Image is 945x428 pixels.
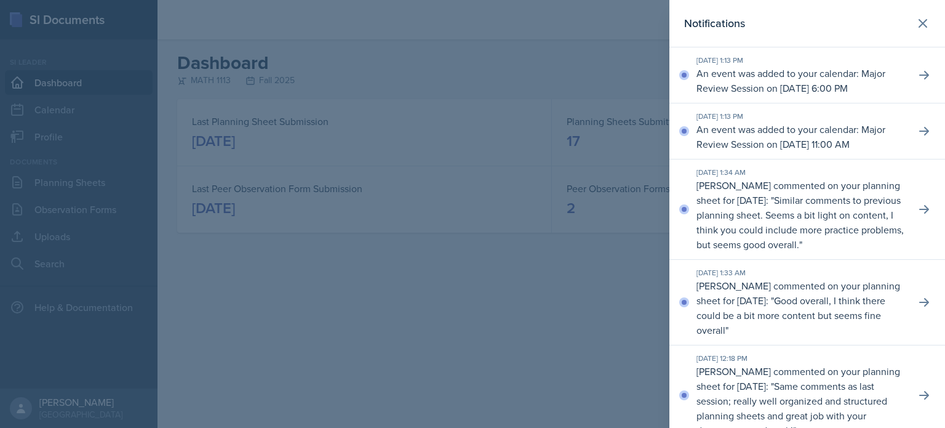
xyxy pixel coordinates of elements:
[696,278,906,337] p: [PERSON_NAME] commented on your planning sheet for [DATE]: " "
[696,167,906,178] div: [DATE] 1:34 AM
[696,294,885,337] p: Good overall, I think there could be a bit more content but seems fine overall
[684,15,745,32] h2: Notifications
[696,193,904,251] p: Similar comments to previous planning sheet. Seems a bit light on content, I think you could incl...
[696,66,906,95] p: An event was added to your calendar: Major Review Session on [DATE] 6:00 PM
[696,267,906,278] div: [DATE] 1:33 AM
[696,178,906,252] p: [PERSON_NAME] commented on your planning sheet for [DATE]: " "
[696,55,906,66] div: [DATE] 1:13 PM
[696,353,906,364] div: [DATE] 12:18 PM
[696,111,906,122] div: [DATE] 1:13 PM
[696,122,906,151] p: An event was added to your calendar: Major Review Session on [DATE] 11:00 AM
